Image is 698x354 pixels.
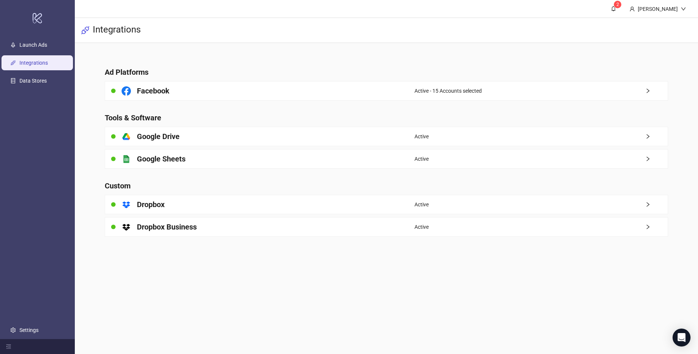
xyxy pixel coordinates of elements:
[614,1,621,8] sup: 2
[105,195,668,214] a: DropboxActiveright
[616,2,619,7] span: 2
[645,224,668,230] span: right
[19,42,47,48] a: Launch Ads
[105,67,668,77] h4: Ad Platforms
[414,155,429,163] span: Active
[137,131,180,142] h4: Google Drive
[137,86,169,96] h4: Facebook
[81,26,90,35] span: api
[137,199,165,210] h4: Dropbox
[645,88,668,93] span: right
[645,156,668,161] span: right
[105,181,668,191] h4: Custom
[645,134,668,139] span: right
[105,127,668,146] a: Google DriveActiveright
[93,24,141,37] h3: Integrations
[681,6,686,12] span: down
[414,87,482,95] span: Active - 15 Accounts selected
[19,60,48,66] a: Integrations
[635,5,681,13] div: [PERSON_NAME]
[105,113,668,123] h4: Tools & Software
[19,78,47,84] a: Data Stores
[673,329,691,347] div: Open Intercom Messenger
[105,217,668,237] a: Dropbox BusinessActiveright
[137,154,186,164] h4: Google Sheets
[630,6,635,12] span: user
[6,344,11,349] span: menu-fold
[414,223,429,231] span: Active
[414,132,429,141] span: Active
[137,222,197,232] h4: Dropbox Business
[105,81,668,101] a: FacebookActive - 15 Accounts selectedright
[105,149,668,169] a: Google SheetsActiveright
[414,200,429,209] span: Active
[645,202,668,207] span: right
[611,6,616,11] span: bell
[19,327,39,333] a: Settings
